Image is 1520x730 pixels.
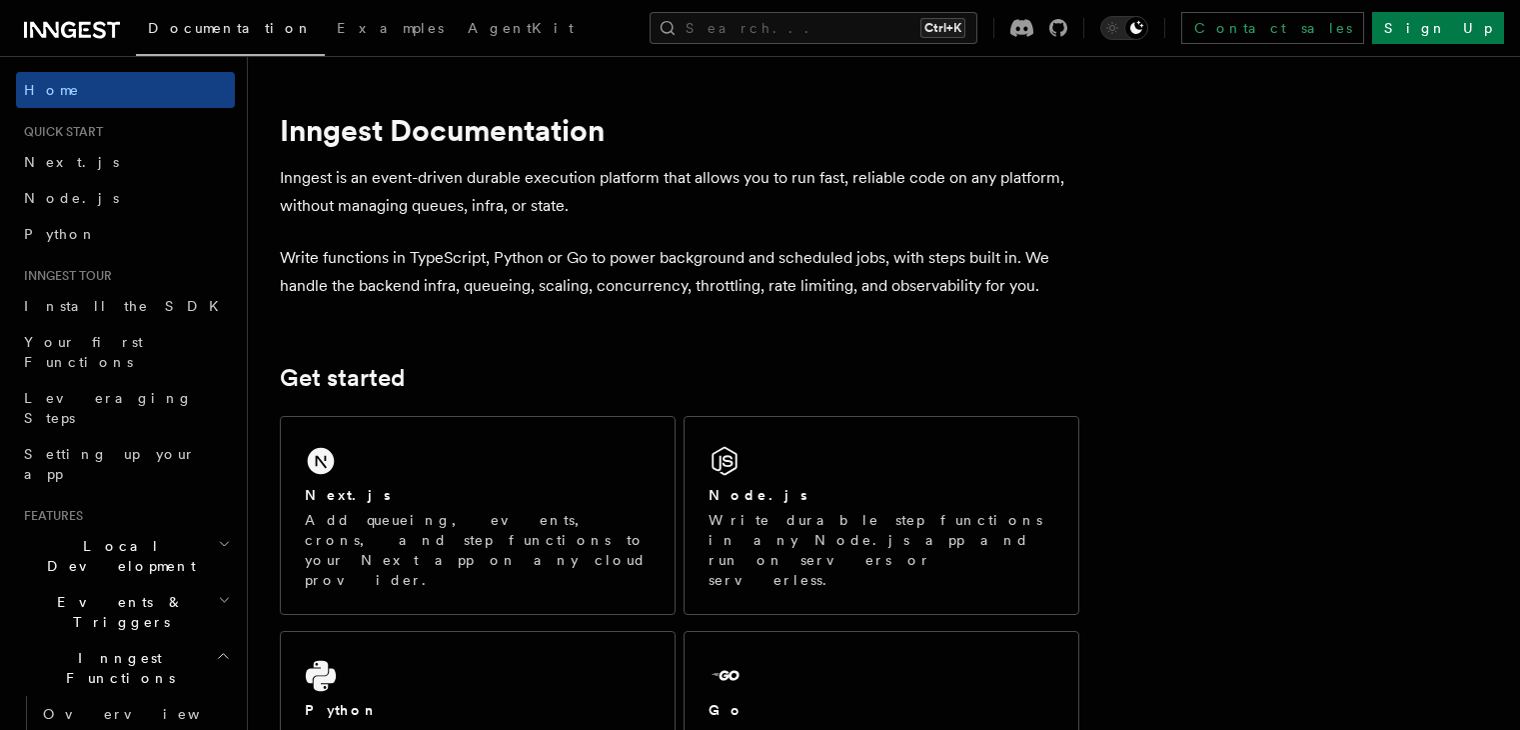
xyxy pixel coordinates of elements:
[280,164,1079,220] p: Inngest is an event-driven durable execution platform that allows you to run fast, reliable code ...
[280,244,1079,300] p: Write functions in TypeScript, Python or Go to power background and scheduled jobs, with steps bu...
[1100,16,1148,40] button: Toggle dark mode
[24,226,97,242] span: Python
[24,298,231,314] span: Install the SDK
[16,508,83,524] span: Features
[16,180,235,216] a: Node.js
[16,640,235,696] button: Inngest Functions
[24,334,143,370] span: Your first Functions
[16,648,216,688] span: Inngest Functions
[1372,12,1504,44] a: Sign Up
[24,80,80,100] span: Home
[24,446,196,482] span: Setting up your app
[16,380,235,436] a: Leveraging Steps
[16,288,235,324] a: Install the SDK
[650,12,977,44] button: Search...Ctrl+K
[16,72,235,108] a: Home
[24,154,119,170] span: Next.js
[920,18,965,38] kbd: Ctrl+K
[709,510,1054,590] p: Write durable step functions in any Node.js app and run on servers or serverless.
[16,324,235,380] a: Your first Functions
[16,216,235,252] a: Python
[709,700,745,720] h2: Go
[16,584,235,640] button: Events & Triggers
[16,536,218,576] span: Local Development
[16,528,235,584] button: Local Development
[24,390,193,426] span: Leveraging Steps
[709,485,807,505] h2: Node.js
[16,592,218,632] span: Events & Triggers
[24,190,119,206] span: Node.js
[148,20,313,36] span: Documentation
[305,700,379,720] h2: Python
[43,706,249,722] span: Overview
[280,112,1079,148] h1: Inngest Documentation
[337,20,444,36] span: Examples
[305,485,391,505] h2: Next.js
[325,6,456,54] a: Examples
[136,6,325,56] a: Documentation
[280,416,676,615] a: Next.jsAdd queueing, events, crons, and step functions to your Next app on any cloud provider.
[684,416,1079,615] a: Node.jsWrite durable step functions in any Node.js app and run on servers or serverless.
[16,144,235,180] a: Next.js
[16,268,112,284] span: Inngest tour
[456,6,586,54] a: AgentKit
[16,124,103,140] span: Quick start
[1181,12,1364,44] a: Contact sales
[305,510,651,590] p: Add queueing, events, crons, and step functions to your Next app on any cloud provider.
[280,364,405,392] a: Get started
[468,20,574,36] span: AgentKit
[16,436,235,492] a: Setting up your app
